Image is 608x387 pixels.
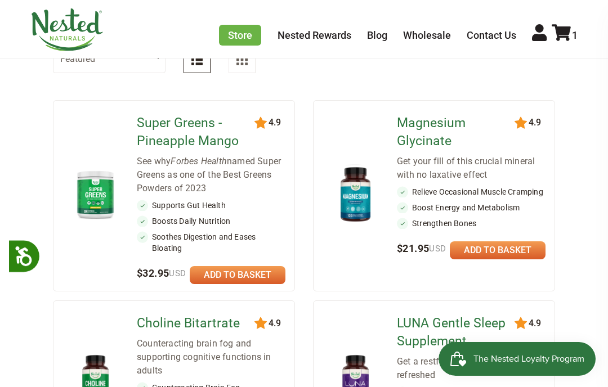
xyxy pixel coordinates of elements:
[219,25,261,46] a: Store
[278,29,351,41] a: Nested Rewards
[137,155,285,195] div: See why named Super Greens as one of the Best Greens Powders of 2023
[552,29,578,41] a: 1
[367,29,387,41] a: Blog
[191,54,203,65] img: List
[137,337,285,377] div: Counteracting brain fog and supporting cognitive functions in adults
[397,242,446,254] span: $21.95
[137,267,186,279] span: $32.95
[71,167,119,222] img: Super Greens - Pineapple Mango
[397,114,523,150] a: Magnesium Glycinate
[171,156,227,166] em: Forbes Health
[397,355,546,382] div: Get a restful sleep and wake up refreshed
[397,218,546,229] li: Strengthen Bones
[137,215,285,227] li: Boosts Daily Nutrition
[397,186,546,197] li: Relieve Occasional Muscle Cramping
[572,29,578,41] span: 1
[169,268,186,278] span: USD
[467,29,516,41] a: Contact Us
[137,314,263,332] a: Choline Bitartrate
[137,114,263,150] a: Super Greens - Pineapple Mango
[397,314,523,350] a: LUNA Gentle Sleep Supplement
[397,202,546,213] li: Boost Energy and Metabolism
[403,29,451,41] a: Wholesale
[137,231,285,254] li: Soothes Digestion and Eases Bloating
[429,244,446,254] span: USD
[30,8,104,51] img: Nested Naturals
[397,155,546,182] div: Get your fill of this crucial mineral with no laxative effect
[332,163,379,226] img: Magnesium Glycinate
[137,200,285,211] li: Supports Gut Health
[439,342,597,376] iframe: Button to open loyalty program pop-up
